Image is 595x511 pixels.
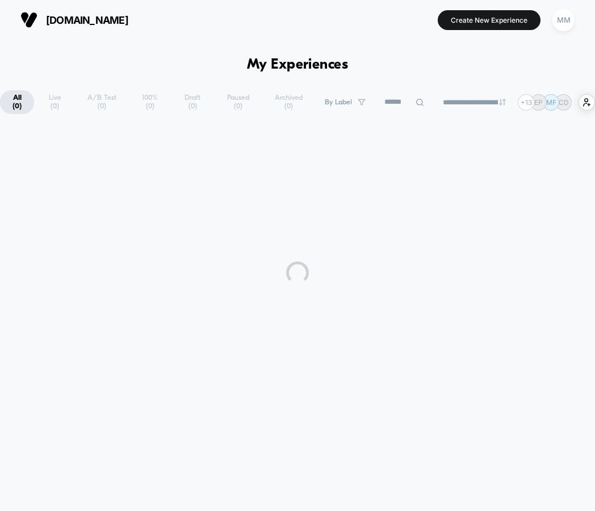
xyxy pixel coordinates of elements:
[546,98,556,107] p: MF
[438,10,540,30] button: Create New Experience
[325,98,352,107] span: By Label
[518,94,534,111] div: + 13
[17,11,132,29] button: [DOMAIN_NAME]
[534,98,543,107] p: EP
[247,57,349,73] h1: My Experiences
[20,11,37,28] img: Visually logo
[559,98,569,107] p: CD
[552,9,575,31] div: MM
[549,9,578,32] button: MM
[499,99,506,105] img: end
[46,14,128,26] span: [DOMAIN_NAME]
